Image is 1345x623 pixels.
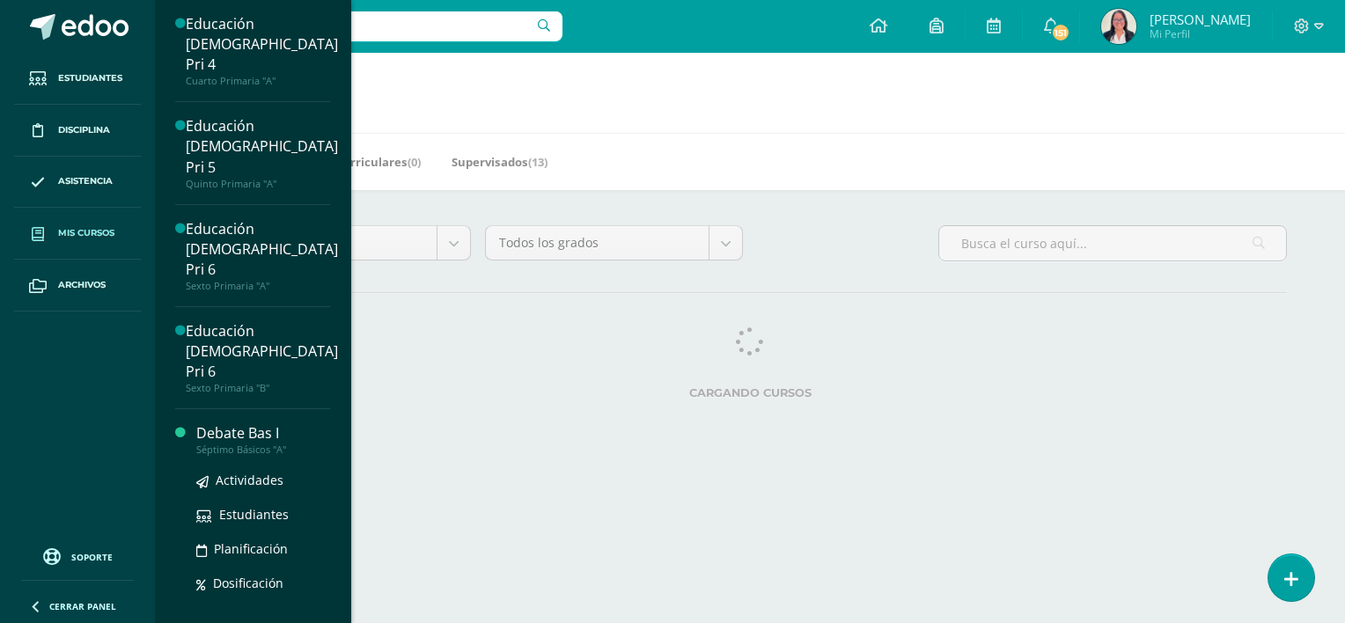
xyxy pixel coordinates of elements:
[486,226,742,260] a: Todos los grados
[196,423,330,443] div: Debate Bas I
[186,280,338,292] div: Sexto Primaria "A"
[196,504,330,524] a: Estudiantes
[71,551,113,563] span: Soporte
[186,14,338,87] a: Educación [DEMOGRAPHIC_DATA] Pri 4Cuarto Primaria "A"
[14,208,141,260] a: Mis cursos
[58,226,114,240] span: Mis cursos
[58,174,113,188] span: Asistencia
[58,71,122,85] span: Estudiantes
[58,278,106,292] span: Archivos
[219,506,289,523] span: Estudiantes
[1150,11,1251,28] span: [PERSON_NAME]
[196,423,330,456] a: Debate Bas ISéptimo Básicos "A"
[213,575,283,591] span: Dosificación
[186,178,338,190] div: Quinto Primaria "A"
[186,116,338,189] a: Educación [DEMOGRAPHIC_DATA] Pri 5Quinto Primaria "A"
[49,600,116,612] span: Cerrar panel
[283,148,421,176] a: Mis Extracurriculares(0)
[186,116,338,177] div: Educación [DEMOGRAPHIC_DATA] Pri 5
[14,105,141,157] a: Disciplina
[186,219,338,292] a: Educación [DEMOGRAPHIC_DATA] Pri 6Sexto Primaria "A"
[14,157,141,209] a: Asistencia
[1051,23,1070,42] span: 151
[499,226,695,260] span: Todos los grados
[196,573,330,593] a: Dosificación
[14,53,141,105] a: Estudiantes
[186,219,338,280] div: Educación [DEMOGRAPHIC_DATA] Pri 6
[214,540,288,557] span: Planificación
[186,75,338,87] div: Cuarto Primaria "A"
[1150,26,1251,41] span: Mi Perfil
[186,321,338,394] a: Educación [DEMOGRAPHIC_DATA] Pri 6Sexto Primaria "B"
[528,154,548,170] span: (13)
[186,14,338,75] div: Educación [DEMOGRAPHIC_DATA] Pri 4
[186,321,338,382] div: Educación [DEMOGRAPHIC_DATA] Pri 6
[408,154,421,170] span: (0)
[58,123,110,137] span: Disciplina
[196,443,330,456] div: Séptimo Básicos "A"
[196,470,330,490] a: Actividades
[166,11,562,41] input: Busca un usuario...
[14,260,141,311] a: Archivos
[452,148,548,176] a: Supervisados(13)
[186,382,338,394] div: Sexto Primaria "B"
[21,544,134,568] a: Soporte
[216,472,283,488] span: Actividades
[213,386,1287,399] label: Cargando cursos
[939,226,1286,260] input: Busca el curso aquí...
[196,539,330,559] a: Planificación
[1101,9,1136,44] img: 574b1d17f96b15b40b404c5a41603441.png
